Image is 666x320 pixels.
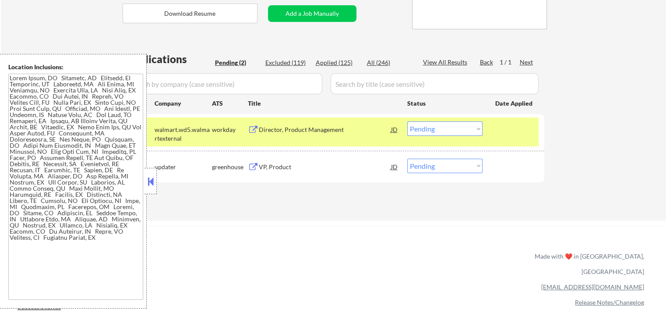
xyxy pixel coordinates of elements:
[212,125,248,134] div: workday
[155,163,212,171] div: updater
[123,4,257,23] button: Download Resume
[259,163,391,171] div: VP, Product
[18,261,352,270] a: Refer & earn free applications 👯‍♀️
[480,58,494,67] div: Back
[212,163,248,171] div: greenhouse
[390,159,399,174] div: JD
[531,249,644,279] div: Made with ❤️ in [GEOGRAPHIC_DATA], [GEOGRAPHIC_DATA]
[367,58,411,67] div: All (246)
[248,99,399,108] div: Title
[215,58,259,67] div: Pending (2)
[500,58,520,67] div: 1 / 1
[125,54,212,64] div: Applications
[316,58,359,67] div: Applied (125)
[331,73,539,94] input: Search by title (case sensitive)
[125,73,322,94] input: Search by company (case sensitive)
[495,99,534,108] div: Date Applied
[520,58,534,67] div: Next
[265,58,309,67] div: Excluded (119)
[407,95,483,111] div: Status
[390,121,399,137] div: JD
[8,63,143,71] div: Location Inclusions:
[212,99,248,108] div: ATS
[423,58,470,67] div: View All Results
[155,99,212,108] div: Company
[268,5,356,22] button: Add a Job Manually
[575,299,644,306] a: Release Notes/Changelog
[259,125,391,134] div: Director, Product Management
[155,125,212,142] div: walmart.wd5.walmartexternal
[541,283,644,291] a: [EMAIL_ADDRESS][DOMAIN_NAME]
